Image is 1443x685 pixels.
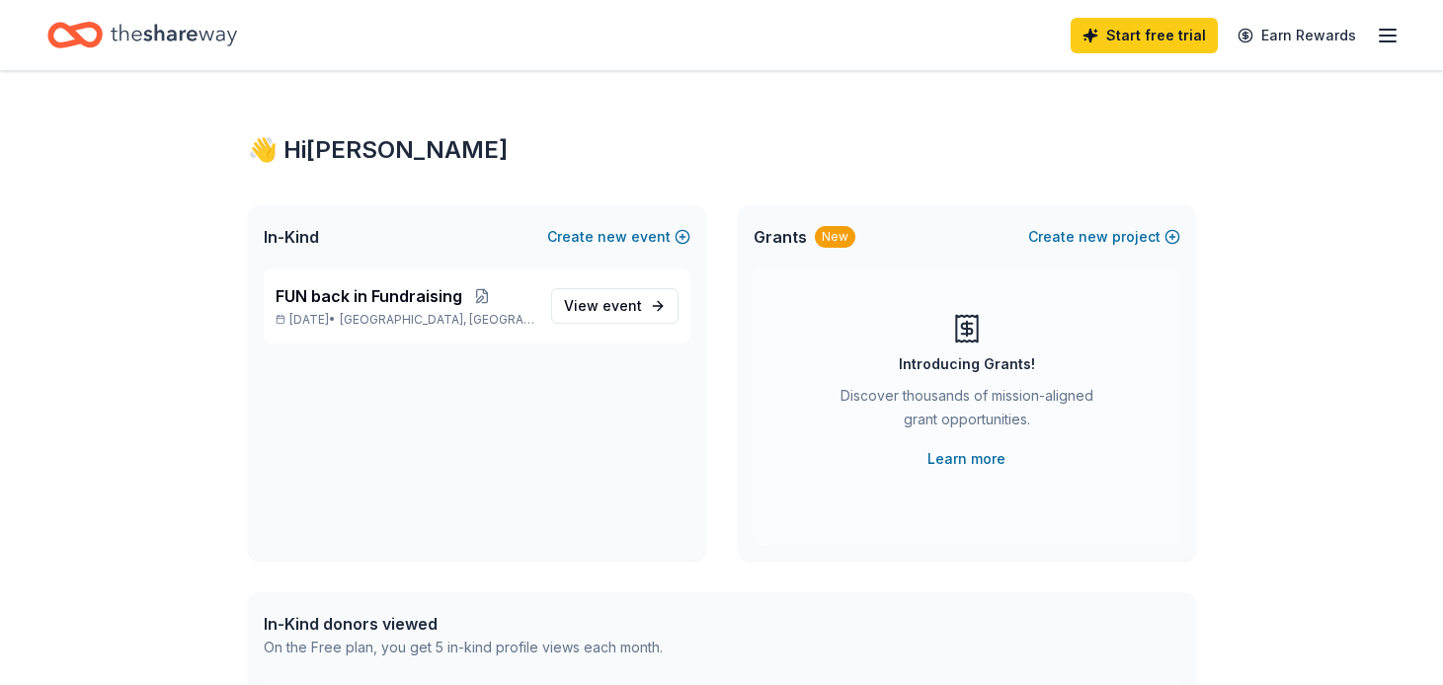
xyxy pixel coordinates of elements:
button: Createnewproject [1028,225,1180,249]
button: Createnewevent [547,225,690,249]
div: On the Free plan, you get 5 in-kind profile views each month. [264,636,663,659]
a: Start free trial [1071,18,1218,53]
a: Learn more [927,447,1005,471]
p: [DATE] • [276,312,535,328]
span: new [598,225,627,249]
span: Grants [754,225,807,249]
div: New [815,226,855,248]
span: new [1079,225,1108,249]
div: Discover thousands of mission-aligned grant opportunities. [833,384,1101,439]
span: View [564,294,642,318]
a: Earn Rewards [1226,18,1368,53]
a: View event [551,288,679,324]
div: 👋 Hi [PERSON_NAME] [248,134,1196,166]
a: Home [47,12,237,58]
div: In-Kind donors viewed [264,612,663,636]
span: In-Kind [264,225,319,249]
span: [GEOGRAPHIC_DATA], [GEOGRAPHIC_DATA] [340,312,534,328]
div: Introducing Grants! [899,352,1035,376]
span: event [602,297,642,314]
span: FUN back in Fundraising [276,284,462,308]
